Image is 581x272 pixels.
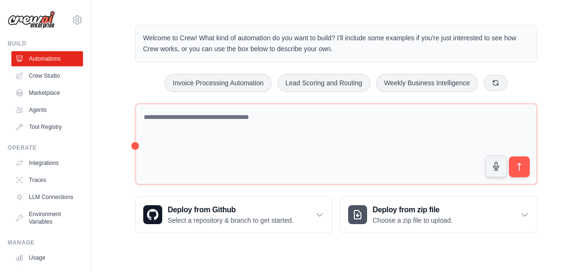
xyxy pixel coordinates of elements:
[168,204,294,216] h3: Deploy from Github
[11,51,83,66] a: Automations
[11,207,83,229] a: Environment Variables
[373,204,453,216] h3: Deploy from zip file
[8,239,83,246] div: Manage
[376,74,478,92] button: Weekly Business Intelligence
[11,85,83,100] a: Marketplace
[168,216,294,225] p: Select a repository & branch to get started.
[165,74,271,92] button: Invoice Processing Automation
[11,102,83,118] a: Agents
[8,40,83,47] div: Build
[11,250,83,265] a: Usage
[11,172,83,188] a: Traces
[373,216,453,225] p: Choose a zip file to upload.
[8,144,83,152] div: Operate
[277,74,370,92] button: Lead Scoring and Routing
[11,190,83,205] a: LLM Connections
[11,155,83,171] a: Integrations
[11,119,83,135] a: Tool Registry
[143,33,529,54] p: Welcome to Crew! What kind of automation do you want to build? I'll include some examples if you'...
[8,11,55,29] img: Logo
[11,68,83,83] a: Crew Studio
